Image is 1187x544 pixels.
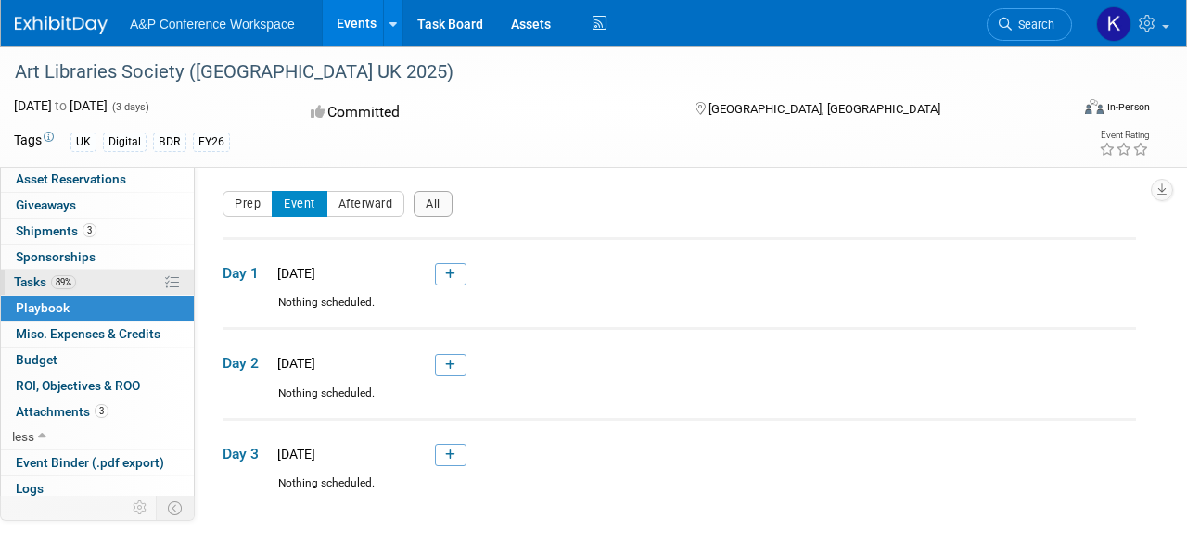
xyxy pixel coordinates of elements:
[14,131,54,152] td: Tags
[223,386,1136,418] div: Nothing scheduled.
[223,295,1136,327] div: Nothing scheduled.
[1,373,194,399] a: ROI, Objectives & ROO
[326,191,405,217] button: Afterward
[1,476,194,501] a: Logs
[414,191,453,217] button: All
[130,17,295,32] span: A&P Conference Workspace
[1106,100,1150,114] div: In-Person
[103,133,147,152] div: Digital
[272,447,315,462] span: [DATE]
[16,197,76,212] span: Giveaways
[272,191,327,217] button: Event
[272,266,315,281] span: [DATE]
[1,322,194,347] a: Misc. Expenses & Credits
[1,450,194,475] a: Event Binder (.pdf export)
[223,353,269,373] span: Day 2
[52,98,70,113] span: to
[8,56,1053,89] div: Art Libraries Society ([GEOGRAPHIC_DATA] UK 2025)
[1,193,194,218] a: Giveaways
[51,275,76,289] span: 89%
[1085,99,1104,114] img: Format-Inperson.png
[987,8,1072,41] a: Search
[70,133,96,152] div: UK
[83,223,96,237] span: 3
[1012,18,1054,32] span: Search
[1,270,194,295] a: Tasks89%
[272,356,315,371] span: [DATE]
[14,274,76,289] span: Tasks
[1,296,194,321] a: Playbook
[16,404,108,419] span: Attachments
[305,96,665,129] div: Committed
[16,481,44,496] span: Logs
[16,171,126,186] span: Asset Reservations
[223,263,269,284] span: Day 1
[14,98,108,113] span: [DATE] [DATE]
[223,475,1136,508] div: Nothing scheduled.
[1099,131,1149,140] div: Event Rating
[16,352,57,367] span: Budget
[984,96,1150,124] div: Event Format
[16,300,70,315] span: Playbook
[1,348,194,373] a: Budget
[12,429,34,444] span: less
[153,133,186,152] div: BDR
[16,326,160,341] span: Misc. Expenses & Credits
[16,378,140,393] span: ROI, Objectives & ROO
[1,399,194,424] a: Attachments3
[1,245,194,270] a: Sponsorships
[223,444,269,464] span: Day 3
[16,455,164,470] span: Event Binder (.pdf export)
[110,101,149,113] span: (3 days)
[1096,6,1131,42] img: kevin ohe
[124,496,157,520] td: Personalize Event Tab Strip
[1,167,194,192] a: Asset Reservations
[15,16,108,34] img: ExhibitDay
[16,223,96,238] span: Shipments
[16,249,96,264] span: Sponsorships
[1,219,194,244] a: Shipments3
[708,102,940,116] span: [GEOGRAPHIC_DATA], [GEOGRAPHIC_DATA]
[157,496,195,520] td: Toggle Event Tabs
[1,424,194,449] a: less
[223,191,273,217] button: Prep
[95,404,108,418] span: 3
[193,133,230,152] div: FY26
